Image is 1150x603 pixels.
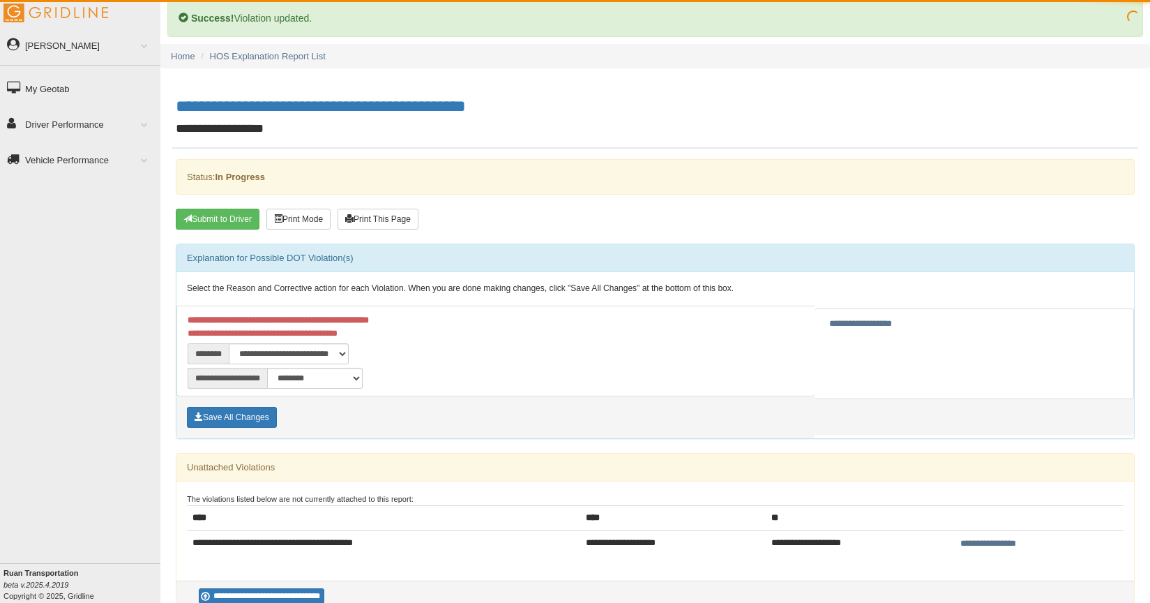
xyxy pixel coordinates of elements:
[215,172,265,182] strong: In Progress
[3,569,79,577] b: Ruan Transportation
[176,209,259,230] button: Submit To Driver
[210,51,326,61] a: HOS Explanation Report List
[176,272,1134,306] div: Select the Reason and Corrective action for each Violation. When you are done making changes, cli...
[3,3,108,22] img: Gridline
[3,567,160,602] div: Copyright © 2025, Gridline
[171,51,195,61] a: Home
[338,209,418,230] button: Print This Page
[266,209,331,230] button: Print Mode
[3,581,68,589] i: beta v.2025.4.2019
[187,495,414,503] small: The violations listed below are not currently attached to this report:
[187,407,277,428] button: Save
[176,244,1134,272] div: Explanation for Possible DOT Violation(s)
[176,159,1135,195] div: Status:
[176,454,1134,482] div: Unattached Violations
[191,13,234,24] b: Success!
